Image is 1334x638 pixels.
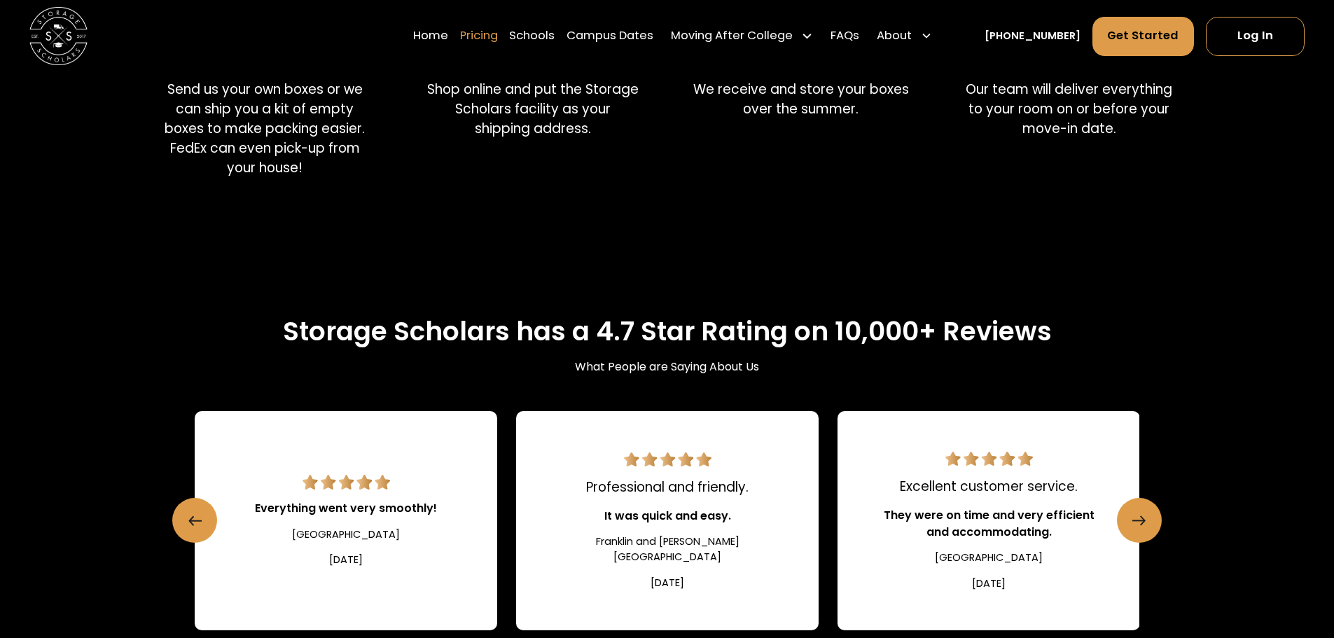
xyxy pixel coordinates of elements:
a: 5 star review.Everything went very smoothly![GEOGRAPHIC_DATA][DATE] [195,411,497,630]
a: Previous slide [172,498,217,543]
div: About [877,28,912,46]
a: 5 star review.Professional and friendly.It was quick and easy.Franklin and [PERSON_NAME][GEOGRAPH... [516,411,819,630]
img: 5 star review. [303,475,390,490]
a: Log In [1206,17,1305,56]
div: 2 / 22 [838,411,1140,630]
a: Pricing [460,16,498,57]
div: [DATE] [651,576,684,591]
img: 5 star review. [624,452,711,467]
div: Franklin and [PERSON_NAME][GEOGRAPHIC_DATA] [551,534,784,565]
img: 5 star review. [945,452,1033,466]
div: 1 / 22 [516,411,819,630]
div: It was quick and easy. [604,508,731,525]
a: Next slide [1117,498,1162,543]
div: [GEOGRAPHIC_DATA] [292,527,400,543]
div: About [871,16,938,57]
a: home [29,7,88,65]
div: What People are Saying About Us [575,359,759,375]
p: Send us your own boxes or we can ship you a kit of empty boxes to make packing easier. FedEx can ... [154,80,375,178]
div: 22 / 22 [195,411,497,630]
p: Shop online and put the Storage Scholars facility as your shipping address. [422,80,644,139]
a: 5 star review.Excellent customer service.They were on time and very efficient and accommodating.[... [838,411,1140,630]
div: [GEOGRAPHIC_DATA] [935,550,1043,566]
a: Get Started [1092,17,1195,56]
div: [DATE] [329,553,363,568]
div: Moving After College [671,28,793,46]
img: Storage Scholars main logo [29,7,88,65]
a: Home [413,16,448,57]
h2: Storage Scholars has a 4.7 Star Rating on 10,000+ Reviews [283,316,1052,347]
a: Campus Dates [567,16,653,57]
div: Everything went very smoothly! [255,500,437,517]
div: [DATE] [972,576,1006,592]
div: They were on time and very efficient and accommodating. [873,507,1105,541]
p: Our team will deliver everything to your room on or before your move-in date. [959,80,1180,139]
a: Schools [509,16,555,57]
p: We receive and store your boxes over the summer. [690,80,912,119]
div: Moving After College [665,16,819,57]
a: [PHONE_NUMBER] [985,29,1081,44]
div: Excellent customer service. [900,477,1078,497]
div: Professional and friendly. [586,478,749,497]
a: FAQs [831,16,859,57]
